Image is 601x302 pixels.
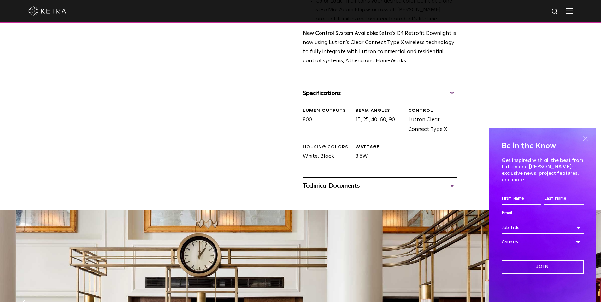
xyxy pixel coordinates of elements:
[502,207,584,219] input: Email
[502,193,541,205] input: First Name
[551,8,559,16] img: search icon
[351,144,404,162] div: 8.5W
[502,157,584,183] p: Get inspired with all the best from Lutron and [PERSON_NAME]: exclusive news, project features, a...
[298,108,351,135] div: 800
[303,88,457,98] div: Specifications
[303,29,457,66] p: Ketra’s D4 Retrofit Downlight is now using Lutron’s Clear Connect Type X wireless technology to f...
[404,108,456,135] div: Lutron Clear Connect Type X
[356,108,404,114] div: Beam Angles
[502,222,584,234] div: Job Title
[502,260,584,274] input: Join
[303,144,351,151] div: HOUSING COLORS
[298,144,351,162] div: White, Black
[303,31,378,36] strong: New Control System Available:
[351,108,404,135] div: 15, 25, 40, 60, 90
[28,6,66,16] img: ketra-logo-2019-white
[356,144,404,151] div: WATTAGE
[303,108,351,114] div: LUMEN OUTPUTS
[502,140,584,152] h4: Be in the Know
[502,236,584,248] div: Country
[408,108,456,114] div: CONTROL
[566,8,573,14] img: Hamburger%20Nav.svg
[303,181,457,191] div: Technical Documents
[544,193,584,205] input: Last Name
